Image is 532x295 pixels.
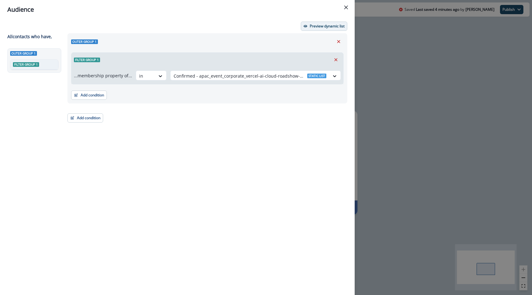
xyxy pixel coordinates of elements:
[10,51,37,56] span: Outer group 1
[74,58,100,62] span: Filter group 1
[310,24,345,28] p: Preview dynamic list
[71,91,107,100] button: Add condition
[74,72,132,79] p: ...membership property of...
[334,37,344,46] button: Remove
[7,33,52,40] p: All contact s who have,
[7,5,347,14] div: Audience
[13,62,39,67] span: Filter group 1
[301,22,347,31] button: Preview dynamic list
[67,113,103,123] button: Add condition
[71,39,98,44] span: Outer group 1
[341,2,351,12] button: Close
[331,55,341,64] button: Remove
